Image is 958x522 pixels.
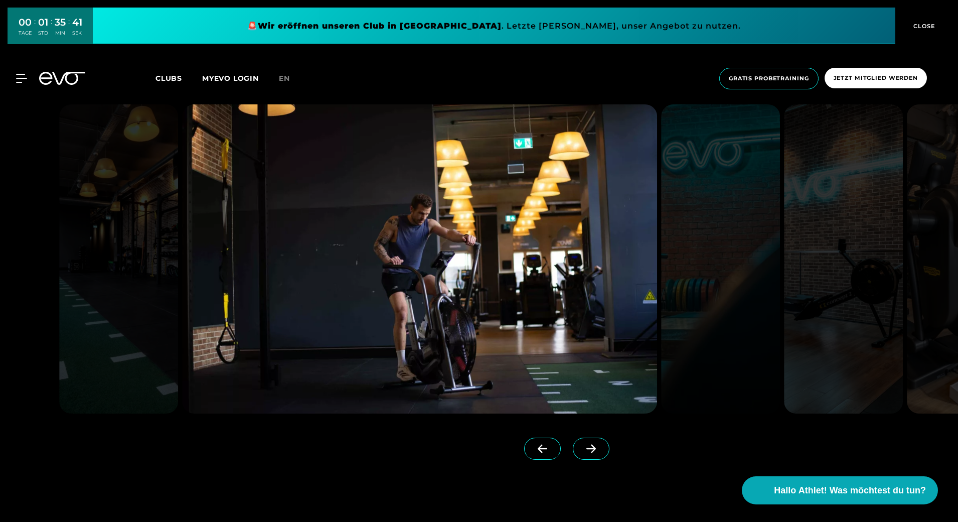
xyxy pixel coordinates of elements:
[202,74,259,83] a: MYEVO LOGIN
[911,22,935,31] span: CLOSE
[279,73,302,84] a: en
[38,30,48,37] div: STD
[716,68,822,89] a: Gratis Probetraining
[155,73,202,83] a: Clubs
[55,30,66,37] div: MIN
[822,68,930,89] a: Jetzt Mitglied werden
[784,104,903,414] img: evofitness
[155,74,182,83] span: Clubs
[51,16,52,43] div: :
[68,16,70,43] div: :
[72,30,82,37] div: SEK
[19,15,32,30] div: 00
[774,484,926,497] span: Hallo Athlet! Was möchtest du tun?
[279,74,290,83] span: en
[661,104,780,414] img: evofitness
[182,104,657,414] img: evofitness
[34,16,36,43] div: :
[38,15,48,30] div: 01
[72,15,82,30] div: 41
[55,15,66,30] div: 35
[19,30,32,37] div: TAGE
[729,74,809,83] span: Gratis Probetraining
[834,74,918,82] span: Jetzt Mitglied werden
[742,476,938,504] button: Hallo Athlet! Was möchtest du tun?
[895,8,950,44] button: CLOSE
[59,104,178,414] img: evofitness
